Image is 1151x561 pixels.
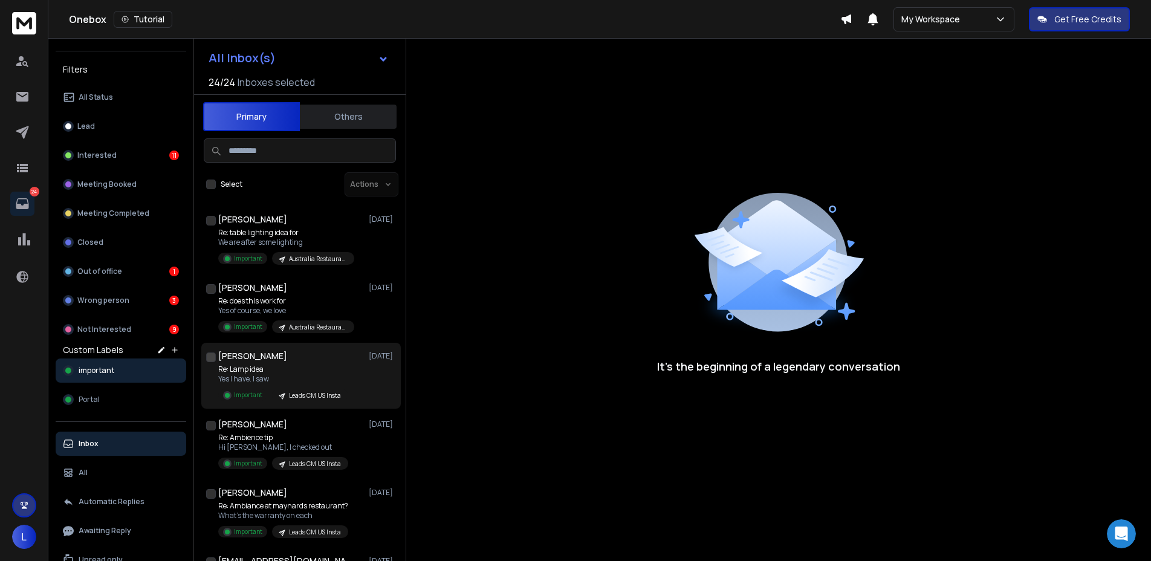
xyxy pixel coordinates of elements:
button: Interested11 [56,143,186,167]
p: [DATE] [369,283,396,293]
p: Hi [PERSON_NAME], I checked out [218,443,348,452]
p: Important [234,254,262,263]
p: Out of office [77,267,122,276]
p: Australia Restaurants Outscraper [289,323,347,332]
button: Meeting Completed [56,201,186,225]
p: Important [234,527,262,536]
div: We'll be back online in 1 hour [25,276,202,288]
h1: [PERSON_NAME] [218,213,287,225]
p: Not Interested [77,325,131,334]
button: Automatic Replies [56,490,186,514]
div: Send us a message [25,263,202,276]
div: Leveraging Spintax for Email Customization [18,339,224,374]
h3: Inboxes selected [238,75,315,89]
p: It’s the beginning of a legendary conversation [657,358,900,375]
button: All Status [56,85,186,109]
div: 11 [169,151,179,160]
img: Profile image for Rohan [25,212,49,236]
button: Tickets [121,377,181,426]
button: Tutorial [114,11,172,28]
button: Messages [60,377,121,426]
span: Portal [79,395,100,404]
p: How can we assist you [DATE]? [24,127,218,168]
div: [PERSON_NAME] [54,224,124,236]
p: Awaiting Reply [79,526,131,536]
p: Important [234,459,262,468]
p: We are after some lighting [218,238,354,247]
button: Awaiting Reply [56,519,186,543]
p: What’s the warranty on each [218,511,348,520]
iframe: Intercom live chat [1107,519,1136,548]
p: [DATE] [369,420,396,429]
span: Help [202,407,221,416]
button: Get Free Credits [1029,7,1130,31]
p: [DATE] [369,351,396,361]
div: 9 [169,325,179,334]
span: 24 / 24 [209,75,235,89]
div: Send us a messageWe'll be back online in 1 hour [12,253,230,299]
p: Automatic Replies [79,497,144,507]
h3: Filters [56,61,186,78]
div: Leveraging Spintax for Email Customization [25,344,203,369]
p: Inbox [79,439,99,449]
button: Lead [56,114,186,138]
span: Tickets [137,407,166,416]
p: [DATE] [369,488,396,498]
h1: [PERSON_NAME] [218,282,287,294]
div: 1 [169,267,179,276]
button: All [56,461,186,485]
div: Recent messageProfile image for Rohanthanks[PERSON_NAME]•[DATE] [12,183,230,247]
a: 24 [10,192,34,216]
button: Meeting Booked [56,172,186,196]
button: Help [181,377,242,426]
p: All [79,468,88,478]
button: L [12,525,36,549]
p: Leads CM US Insta [289,459,341,469]
p: All Status [79,92,113,102]
div: 3 [169,296,179,305]
button: Closed [56,230,186,255]
h3: Custom Labels [63,344,123,356]
p: Yes I have. I saw [218,374,348,384]
p: Important [234,391,262,400]
img: logo [24,25,105,41]
p: Wrong person [77,296,129,305]
div: • [DATE] [126,224,160,236]
div: Recent message [25,193,217,206]
p: Re: Lamp idea [218,365,348,374]
div: Close [208,19,230,41]
span: Messages [70,407,112,416]
span: Home [16,407,44,416]
img: Profile image for Raj [175,19,199,44]
p: Lead [77,122,95,131]
p: Leads CM US Insta [289,391,341,400]
p: Closed [77,238,103,247]
button: All Inbox(s) [199,46,398,70]
p: Re: Ambience tip [218,433,348,443]
p: [DATE] [369,215,396,224]
h1: [PERSON_NAME] [218,350,287,362]
h1: [PERSON_NAME] [218,487,287,499]
p: Leads CM US Insta [289,528,341,537]
p: Get Free Credits [1054,13,1121,25]
div: Profile image for Rohanthanks[PERSON_NAME]•[DATE] [13,201,229,246]
h1: [PERSON_NAME] [218,418,287,430]
p: Meeting Booked [77,180,137,189]
p: Yes of course, we love [218,306,354,316]
button: important [56,358,186,383]
span: thanks [54,212,82,222]
span: important [79,366,114,375]
img: Profile image for Rohan [152,19,177,44]
button: Primary [203,102,300,131]
button: Others [300,103,397,130]
p: Interested [77,151,117,160]
label: Select [221,180,242,189]
span: Search for help [25,316,98,329]
button: Search for help [18,310,224,334]
button: Inbox [56,432,186,456]
h1: All Inbox(s) [209,52,276,64]
div: Onebox [69,11,840,28]
button: Wrong person3 [56,288,186,313]
p: My Workspace [901,13,965,25]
